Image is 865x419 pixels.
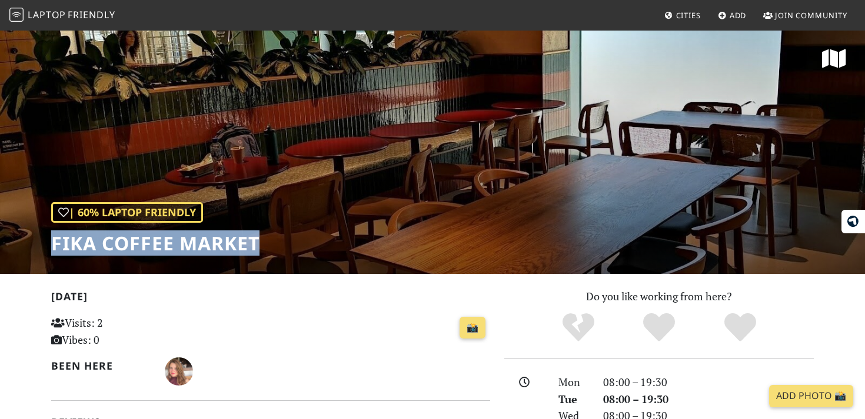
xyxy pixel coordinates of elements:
[551,391,596,408] div: Tue
[551,374,596,391] div: Mon
[165,357,193,386] img: 6773-carolina.jpg
[9,5,115,26] a: LaptopFriendly LaptopFriendly
[676,10,701,21] span: Cities
[51,202,203,223] div: | 60% Laptop Friendly
[28,8,66,21] span: Laptop
[596,374,821,391] div: 08:00 – 19:30
[9,8,24,22] img: LaptopFriendly
[460,317,485,339] a: 📸
[700,311,781,344] div: Definitely!
[538,311,619,344] div: No
[775,10,847,21] span: Join Community
[51,232,259,254] h1: FIKA COFFEE MARKET
[596,391,821,408] div: 08:00 – 19:30
[618,311,700,344] div: Yes
[51,360,151,372] h2: Been here
[68,8,115,21] span: Friendly
[660,5,706,26] a: Cities
[504,288,814,305] p: Do you like working from here?
[730,10,747,21] span: Add
[165,363,193,377] span: Carolina Lauriano
[713,5,751,26] a: Add
[51,290,490,307] h2: [DATE]
[758,5,852,26] a: Join Community
[51,314,188,348] p: Visits: 2 Vibes: 0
